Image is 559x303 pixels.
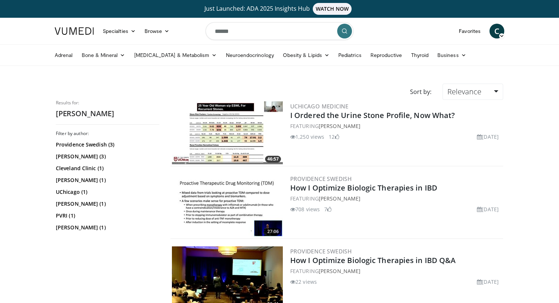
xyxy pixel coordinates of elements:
[319,267,360,275] a: [PERSON_NAME]
[56,131,159,137] h3: Filter by author:
[278,48,334,63] a: Obesity & Lipids
[290,110,455,120] a: I Ordered the Urine Stone Profile, Now What?
[407,48,433,63] a: Thyroid
[56,3,503,15] a: Just Launched: ADA 2025 Insights HubWATCH NOW
[433,48,471,63] a: Business
[56,141,157,148] a: Providence Swedish (3)
[290,267,502,275] div: FEATURING
[477,205,499,213] li: [DATE]
[265,228,281,235] span: 27:06
[290,122,502,130] div: FEATURING
[56,224,157,231] a: [PERSON_NAME] (1)
[290,102,349,110] a: UChicago Medicine
[366,48,407,63] a: Reproductive
[56,165,157,172] a: Cleveland Clinic (1)
[56,153,157,160] a: [PERSON_NAME] (3)
[290,205,320,213] li: 708 views
[443,84,503,100] a: Relevance
[56,109,159,118] h2: [PERSON_NAME]
[56,100,159,106] p: Results for:
[477,278,499,286] li: [DATE]
[172,101,283,164] a: 46:57
[172,174,283,237] a: 27:06
[313,3,352,15] span: WATCH NOW
[454,24,485,38] a: Favorites
[98,24,140,38] a: Specialties
[329,133,339,141] li: 12
[334,48,366,63] a: Pediatrics
[77,48,130,63] a: Bone & Mineral
[290,195,502,202] div: FEATURING
[319,195,360,202] a: [PERSON_NAME]
[290,133,324,141] li: 1,250 views
[56,200,157,208] a: [PERSON_NAME] (1)
[172,174,283,237] img: ba64b106-1c88-4278-8be4-3e09bdbbe78a.300x170_q85_crop-smart_upscale.jpg
[489,24,504,38] a: C
[130,48,221,63] a: [MEDICAL_DATA] & Metabolism
[477,133,499,141] li: [DATE]
[324,205,332,213] li: 7
[290,278,317,286] li: 22 views
[404,84,437,100] div: Sort by:
[265,156,281,162] span: 46:57
[140,24,174,38] a: Browse
[290,248,352,255] a: Providence Swedish
[55,27,94,35] img: VuMedi Logo
[56,176,157,184] a: [PERSON_NAME] (1)
[172,101,283,164] img: d8953bd7-5157-4808-8406-3f98331868a9.300x170_q85_crop-smart_upscale.jpg
[319,122,360,129] a: [PERSON_NAME]
[221,48,278,63] a: Neuroendocrinology
[56,212,157,219] a: PVRI (1)
[290,255,455,265] a: How I Optimize Biologic Therapies in IBD Q&A
[290,175,352,182] a: Providence Swedish
[56,188,157,196] a: UChicago (1)
[50,48,77,63] a: Adrenal
[206,22,353,40] input: Search topics, interventions
[290,183,437,193] a: How I Optimize Biologic Therapies in IBD
[447,87,481,97] span: Relevance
